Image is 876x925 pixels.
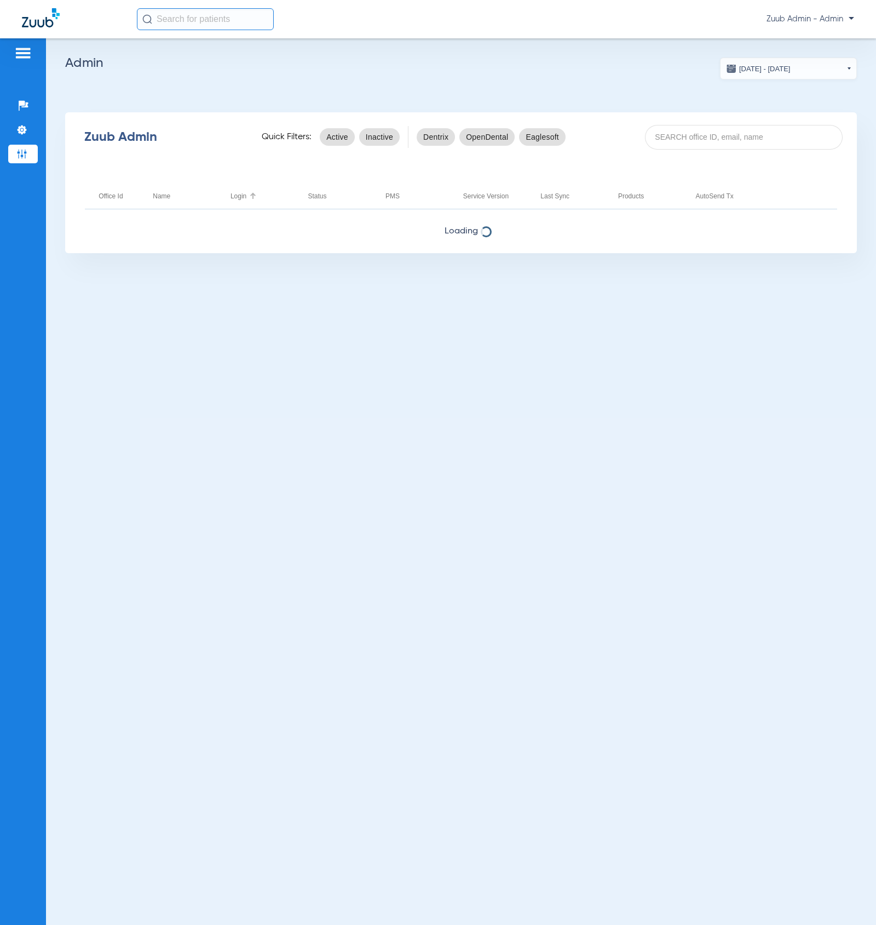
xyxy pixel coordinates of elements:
div: Last Sync [540,190,569,202]
span: Eaglesoft [526,132,559,142]
img: Search Icon [142,14,152,24]
img: hamburger-icon [14,47,32,60]
div: Zuub Admin [84,132,243,142]
div: AutoSend Tx [696,190,734,202]
div: Login [230,190,295,202]
div: Status [308,190,372,202]
span: Dentrix [423,132,448,142]
div: PMS [385,190,449,202]
div: Office Id [99,190,123,202]
div: Status [308,190,327,202]
img: Zuub Logo [22,8,60,27]
div: Name [153,190,170,202]
input: SEARCH office ID, email, name [645,125,843,150]
img: date.svg [726,63,737,74]
div: PMS [385,190,400,202]
div: Service Version [463,190,527,202]
button: [DATE] - [DATE] [720,58,857,79]
div: Products [618,190,644,202]
span: OpenDental [466,132,508,142]
span: Quick Filters: [262,132,312,142]
mat-chip-listbox: pms-filters [417,126,566,148]
div: Login [230,190,246,202]
span: Zuub Admin - Admin [766,14,854,25]
mat-chip-listbox: status-filters [320,126,400,148]
div: Office Id [99,190,139,202]
h2: Admin [65,58,857,68]
div: Service Version [463,190,509,202]
div: Products [618,190,682,202]
div: Name [153,190,217,202]
input: Search for patients [137,8,274,30]
div: AutoSend Tx [696,190,760,202]
span: Active [326,132,348,142]
span: Inactive [366,132,393,142]
span: Loading [65,226,857,237]
div: Last Sync [540,190,604,202]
